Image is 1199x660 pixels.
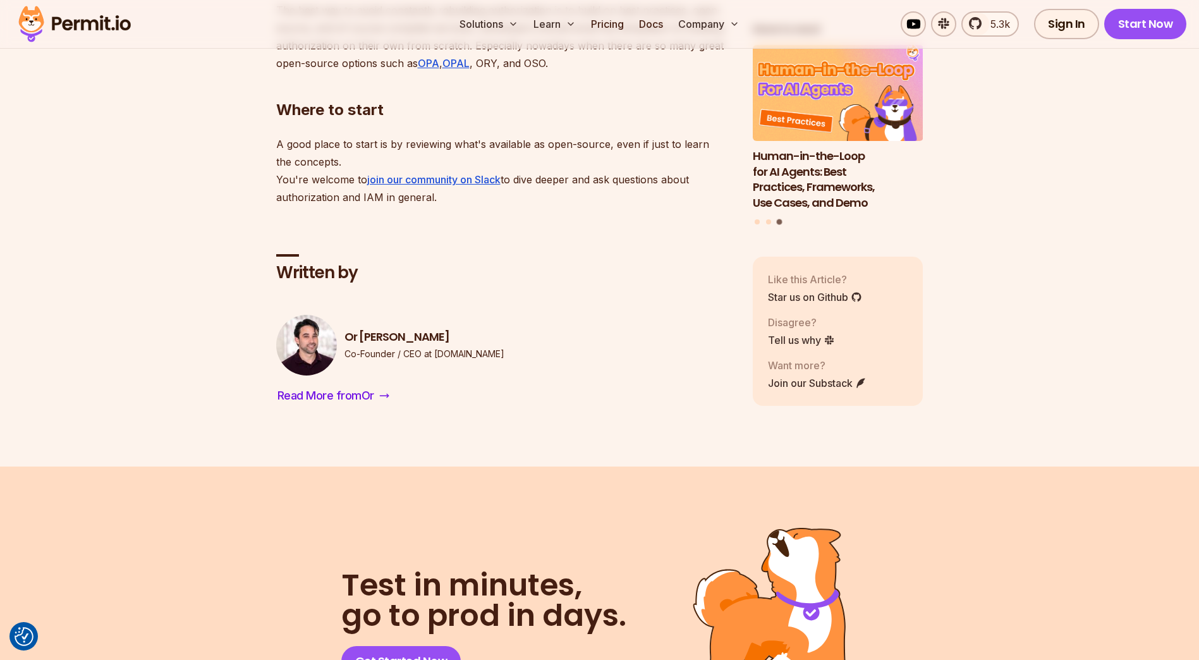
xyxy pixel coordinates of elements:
[1104,9,1187,39] a: Start Now
[276,262,733,284] h2: Written by
[341,570,626,601] span: Test in minutes,
[753,45,923,211] a: Human-in-the-Loop for AI Agents: Best Practices, Frameworks, Use Cases, and DemoHuman-in-the-Loop...
[276,49,733,120] h2: Where to start
[276,386,391,406] a: Read More fromOr
[777,219,782,224] button: Go to slide 3
[442,57,470,70] a: OPAL
[15,627,33,646] img: Revisit consent button
[753,45,923,141] img: Human-in-the-Loop for AI Agents: Best Practices, Frameworks, Use Cases, and Demo
[768,315,835,330] p: Disagree?
[673,11,745,37] button: Company
[753,45,923,211] li: 3 of 3
[454,11,523,37] button: Solutions
[276,135,733,206] p: A good place to start is by reviewing what's available as open-source, even if just to learn the ...
[634,11,668,37] a: Docs
[344,329,504,345] h3: Or [PERSON_NAME]
[768,272,862,287] p: Like this Article?
[367,173,501,186] a: join our community on Slack
[13,3,137,46] img: Permit logo
[344,348,504,360] p: Co-Founder / CEO at [DOMAIN_NAME]
[586,11,629,37] a: Pricing
[1034,9,1099,39] a: Sign In
[768,358,867,373] p: Want more?
[983,16,1010,32] span: 5.3k
[753,149,923,211] h3: Human-in-the-Loop for AI Agents: Best Practices, Frameworks, Use Cases, and Demo
[528,11,581,37] button: Learn
[961,11,1019,37] a: 5.3k
[341,570,626,631] h2: go to prod in days.
[755,219,760,224] button: Go to slide 1
[768,376,867,391] a: Join our Substack
[768,290,862,305] a: Star us on Github
[768,333,835,348] a: Tell us why
[276,315,337,376] img: Or Weis
[15,627,33,646] button: Consent Preferences
[766,219,771,224] button: Go to slide 2
[753,45,923,226] div: Posts
[277,387,374,405] span: Read More from Or
[418,57,439,70] a: OPA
